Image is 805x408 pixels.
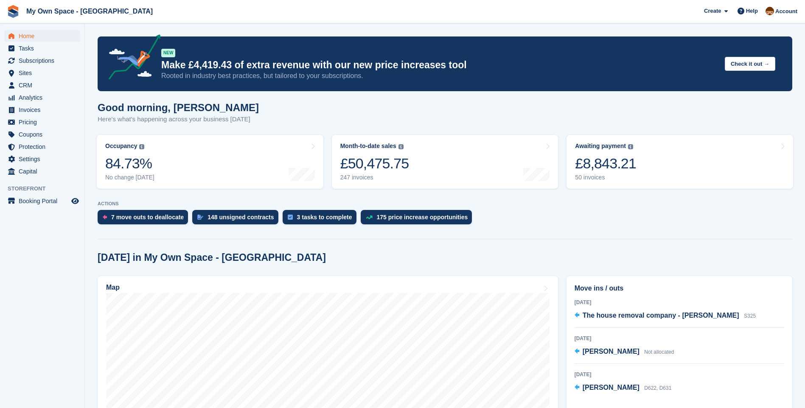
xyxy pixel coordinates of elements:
[161,59,718,71] p: Make £4,419.43 of extra revenue with our new price increases tool
[4,79,80,91] a: menu
[704,7,721,15] span: Create
[106,284,120,291] h2: Map
[4,55,80,67] a: menu
[644,349,674,355] span: Not allocated
[567,135,793,189] a: Awaiting payment £8,843.21 50 invoices
[283,210,361,229] a: 3 tasks to complete
[161,49,175,57] div: NEW
[19,92,70,103] span: Analytics
[340,155,409,172] div: £50,475.75
[377,214,468,221] div: 175 price increase opportunities
[575,335,784,342] div: [DATE]
[4,153,80,165] a: menu
[725,57,775,71] button: Check it out →
[744,313,756,319] span: S325
[105,155,154,172] div: 84.73%
[746,7,758,15] span: Help
[98,210,192,229] a: 7 move outs to deallocate
[192,210,282,229] a: 148 unsigned contracts
[19,55,70,67] span: Subscriptions
[361,210,477,229] a: 175 price increase opportunities
[19,79,70,91] span: CRM
[575,371,784,378] div: [DATE]
[19,42,70,54] span: Tasks
[19,141,70,153] span: Protection
[105,143,137,150] div: Occupancy
[583,384,640,391] span: [PERSON_NAME]
[340,143,396,150] div: Month-to-date sales
[575,174,636,181] div: 50 invoices
[4,129,80,140] a: menu
[575,299,784,306] div: [DATE]
[19,129,70,140] span: Coupons
[628,144,633,149] img: icon-info-grey-7440780725fd019a000dd9b08b2336e03edf1995a4989e88bcd33f0948082b44.svg
[197,215,203,220] img: contract_signature_icon-13c848040528278c33f63329250d36e43548de30e8caae1d1a13099fd9432cc5.svg
[19,104,70,116] span: Invoices
[111,214,184,221] div: 7 move outs to deallocate
[19,165,70,177] span: Capital
[98,115,259,124] p: Here's what's happening across your business [DATE]
[19,153,70,165] span: Settings
[103,215,107,220] img: move_outs_to_deallocate_icon-f764333ba52eb49d3ac5e1228854f67142a1ed5810a6f6cc68b1a99e826820c5.svg
[70,196,80,206] a: Preview store
[23,4,156,18] a: My Own Space - [GEOGRAPHIC_DATA]
[297,214,352,221] div: 3 tasks to complete
[7,5,20,18] img: stora-icon-8386f47178a22dfd0bd8f6a31ec36ba5ce8667c1dd55bd0f319d3a0aa187defe.svg
[575,383,672,394] a: [PERSON_NAME] D622, D631
[101,34,161,83] img: price-adjustments-announcement-icon-8257ccfd72463d97f412b2fc003d46551f7dbcb40ab6d574587a9cd5c0d94...
[575,283,784,293] h2: Move ins / outs
[4,116,80,128] a: menu
[19,30,70,42] span: Home
[19,116,70,128] span: Pricing
[98,102,259,113] h1: Good morning, [PERSON_NAME]
[139,144,144,149] img: icon-info-grey-7440780725fd019a000dd9b08b2336e03edf1995a4989e88bcd33f0948082b44.svg
[398,144,404,149] img: icon-info-grey-7440780725fd019a000dd9b08b2336e03edf1995a4989e88bcd33f0948082b44.svg
[208,214,274,221] div: 148 unsigned contracts
[4,195,80,207] a: menu
[575,143,626,150] div: Awaiting payment
[4,165,80,177] a: menu
[161,71,718,81] p: Rooted in industry best practices, but tailored to your subscriptions.
[4,141,80,153] a: menu
[4,92,80,103] a: menu
[775,7,797,16] span: Account
[19,67,70,79] span: Sites
[340,174,409,181] div: 247 invoices
[8,184,84,193] span: Storefront
[575,310,756,321] a: The house removal company - [PERSON_NAME] S325
[583,312,739,319] span: The house removal company - [PERSON_NAME]
[4,42,80,54] a: menu
[19,195,70,207] span: Booking Portal
[644,385,671,391] span: D622, D631
[98,201,792,207] p: ACTIONS
[4,104,80,116] a: menu
[575,347,674,358] a: [PERSON_NAME] Not allocated
[288,215,293,220] img: task-75834270c22a3079a89374b754ae025e5fb1db73e45f91037f5363f120a921f8.svg
[575,155,636,172] div: £8,843.21
[766,7,774,15] img: Paula Harris
[4,30,80,42] a: menu
[332,135,558,189] a: Month-to-date sales £50,475.75 247 invoices
[105,174,154,181] div: No change [DATE]
[97,135,323,189] a: Occupancy 84.73% No change [DATE]
[4,67,80,79] a: menu
[366,215,373,219] img: price_increase_opportunities-93ffe204e8149a01c8c9dc8f82e8f89637d9d84a8eef4429ea346261dce0b2c0.svg
[98,252,326,263] h2: [DATE] in My Own Space - [GEOGRAPHIC_DATA]
[583,348,640,355] span: [PERSON_NAME]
